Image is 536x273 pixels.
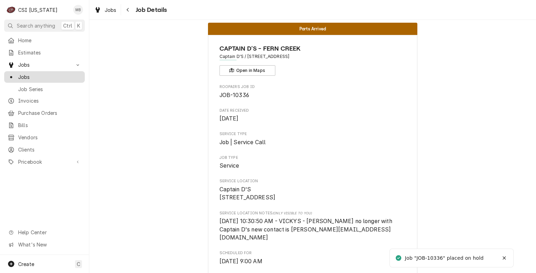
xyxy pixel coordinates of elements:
span: Date Received [219,115,406,123]
div: Client Information [219,44,406,76]
span: Invoices [18,97,81,104]
span: Job Type [219,155,406,161]
span: What's New [18,241,81,248]
a: Purchase Orders [4,107,85,119]
span: Home [18,37,81,44]
a: Jobs [91,4,119,16]
a: Home [4,35,85,46]
span: Captain D'S [STREET_ADDRESS] [219,186,276,201]
a: Bills [4,119,85,131]
span: Date Received [219,108,406,113]
div: Job "JOB-10336" placed on hold [405,254,484,262]
span: Purchase Orders [18,109,81,117]
span: Pricebook [18,158,71,165]
span: Service Location [219,185,406,202]
span: Service Type [219,138,406,147]
a: Go to Help Center [4,227,85,238]
span: Scheduled For [219,257,406,266]
span: Roopairs Job ID [219,84,406,90]
span: [object Object] [219,217,406,242]
span: Job Details [134,5,167,15]
span: Jobs [105,6,117,14]
span: Help Center [18,229,81,236]
span: [DATE] [219,115,239,122]
div: Service Location [219,178,406,202]
div: [object Object] [219,211,406,242]
span: Scheduled For [219,250,406,256]
span: Clients [18,146,81,153]
span: Estimates [18,49,81,56]
a: Vendors [4,132,85,143]
span: Service Type [219,131,406,137]
span: Service Location [219,178,406,184]
span: Bills [18,121,81,129]
span: Create [18,261,34,267]
button: Navigate back [122,4,134,15]
span: Search anything [17,22,55,29]
span: Service Location Notes [219,211,406,216]
button: Open in Maps [219,65,275,76]
span: C [77,260,80,268]
span: (Only Visible to You) [273,211,312,215]
span: Job Series [18,86,81,93]
div: Service Type [219,131,406,146]
span: Name [219,44,406,53]
span: Service [219,162,239,169]
a: Job Series [4,83,85,95]
a: Clients [4,144,85,155]
a: Go to What's New [4,239,85,250]
div: Matt Brewington's Avatar [73,5,83,15]
div: C [6,5,16,15]
div: CSI [US_STATE] [18,6,58,14]
div: Scheduled For [219,250,406,265]
a: Estimates [4,47,85,58]
span: [DATE] 10:30:50 AM - VICKYS - [PERSON_NAME] no longer with Captain D's new contact is [PERSON_NAM... [219,218,394,241]
span: Job | Service Call [219,139,266,146]
span: Jobs [18,73,81,81]
span: [DATE] 9:00 AM [219,258,262,265]
a: Go to Pricebook [4,156,85,168]
span: Job Type [219,162,406,170]
div: Status [208,23,417,35]
span: Address [219,53,406,60]
div: CSI Kentucky's Avatar [6,5,16,15]
span: Vendors [18,134,81,141]
div: Roopairs Job ID [219,84,406,99]
a: Go to Jobs [4,59,85,71]
span: Ctrl [63,22,72,29]
div: Date Received [219,108,406,123]
span: Parts Arrived [299,27,326,31]
span: JOB-10336 [219,92,249,98]
span: K [77,22,80,29]
div: Job Type [219,155,406,170]
div: MB [73,5,83,15]
span: Jobs [18,61,71,68]
span: Roopairs Job ID [219,91,406,99]
a: Jobs [4,71,85,83]
button: Search anythingCtrlK [4,20,85,32]
a: Invoices [4,95,85,106]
